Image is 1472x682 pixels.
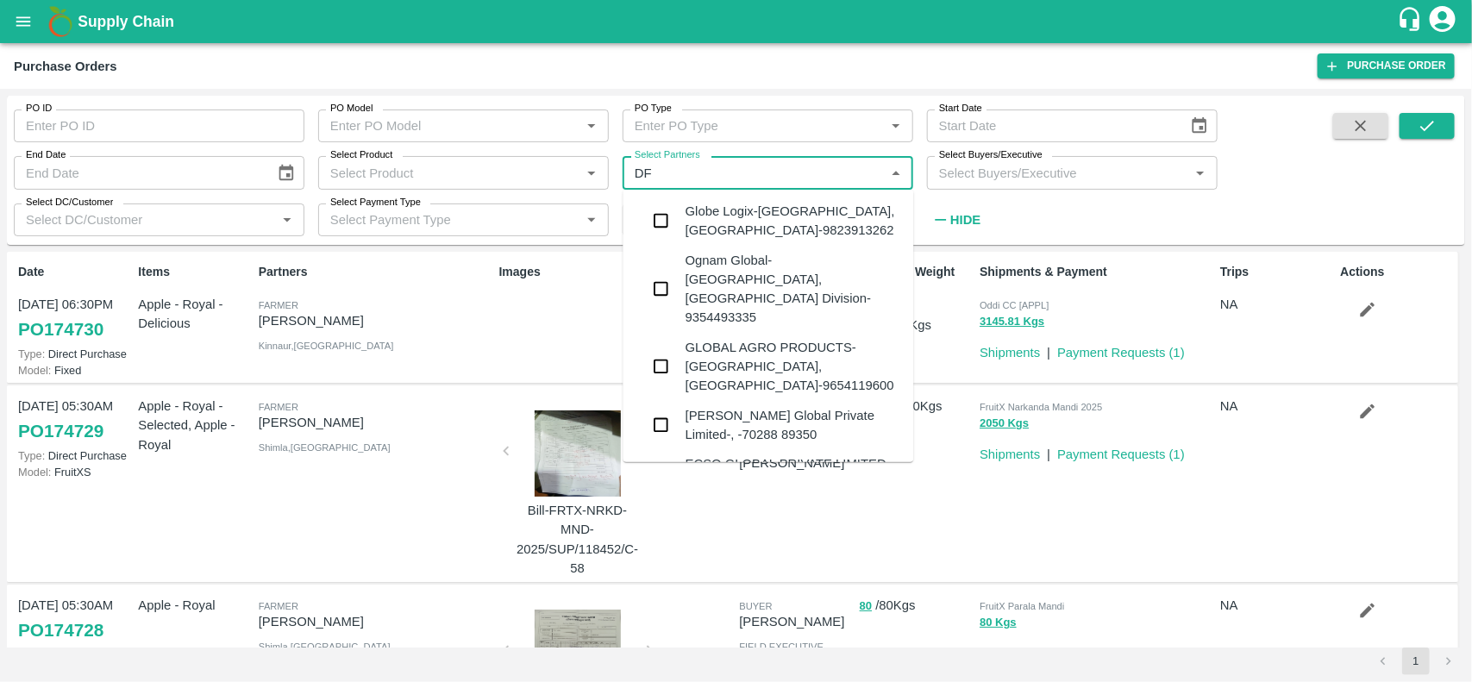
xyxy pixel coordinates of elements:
[686,202,900,241] div: Globe Logix-[GEOGRAPHIC_DATA], [GEOGRAPHIC_DATA]-9823913262
[980,414,1029,434] button: 2050 Kgs
[138,397,251,454] p: Apple - Royal - Selected, Apple - Royal
[259,402,298,412] span: Farmer
[18,263,131,281] p: Date
[980,647,1040,660] a: Shipments
[18,596,131,615] p: [DATE] 05:30AM
[860,295,973,335] p: / 3145.81 Kgs
[138,596,251,615] p: Apple - Royal
[860,397,973,416] p: / 2050 Kgs
[686,454,900,493] div: ECSO GLOBAL PRIVATE LIMITED -, -9769696483
[1040,637,1050,663] div: |
[276,209,298,231] button: Open
[1189,162,1212,185] button: Open
[19,209,271,231] input: Select DC/Customer
[14,109,304,142] input: Enter PO ID
[18,397,131,416] p: [DATE] 05:30AM
[980,402,1102,412] span: FruitX Narkanda Mandi 2025
[1367,648,1465,675] nav: pagination navigation
[1220,263,1333,281] p: Trips
[885,115,907,137] button: Open
[635,148,700,162] label: Select Partners
[259,341,394,351] span: Kinnaur , [GEOGRAPHIC_DATA]
[330,102,373,116] label: PO Model
[980,613,1017,633] button: 80 Kgs
[980,346,1040,360] a: Shipments
[18,416,103,447] a: PO174729
[860,597,872,616] button: 80
[18,295,131,314] p: [DATE] 06:30PM
[1040,438,1050,464] div: |
[18,464,131,480] p: FruitXS
[739,612,852,631] p: [PERSON_NAME]
[980,447,1040,461] a: Shipments
[980,601,1064,611] span: FruitX Parala Mandi
[1220,596,1333,615] p: NA
[330,148,392,162] label: Select Product
[330,196,421,210] label: Select Payment Type
[1040,336,1050,362] div: |
[628,161,880,184] input: Select Partners
[628,115,880,137] input: Enter PO Type
[580,162,603,185] button: Open
[513,501,642,578] p: Bill-FRTX-NRKD-MND-2025/SUP/118452/C-58
[1402,648,1430,675] button: page 1
[1318,53,1455,78] a: Purchase Order
[18,347,45,360] span: Type:
[1220,295,1333,314] p: NA
[18,362,131,379] p: Fixed
[980,263,1213,281] p: Shipments & Payment
[939,148,1043,162] label: Select Buyers/Executive
[323,161,575,184] input: Select Product
[78,9,1397,34] a: Supply Chain
[26,196,113,210] label: Select DC/Customer
[18,346,131,362] p: Direct Purchase
[686,406,900,445] div: [PERSON_NAME] Global Private Limited-, -70288 89350
[138,295,251,334] p: Apple - Royal - Delicious
[950,213,980,227] strong: Hide
[18,364,51,377] span: Model:
[686,338,900,396] div: GLOBAL AGRO PRODUCTS-[GEOGRAPHIC_DATA], [GEOGRAPHIC_DATA]-9654119600
[18,314,103,345] a: PO174730
[259,442,391,453] span: Shimla , [GEOGRAPHIC_DATA]
[580,209,603,231] button: Open
[635,102,672,116] label: PO Type
[26,148,66,162] label: End Date
[885,162,907,185] button: Close
[138,263,251,281] p: Items
[259,641,391,652] span: Shimla , [GEOGRAPHIC_DATA]
[932,161,1184,184] input: Select Buyers/Executive
[18,615,103,646] a: PO174728
[259,300,298,310] span: Farmer
[323,209,553,231] input: Select Payment Type
[939,102,982,116] label: Start Date
[927,109,1176,142] input: Start Date
[980,300,1049,310] span: Oddi CC [APPL]
[1183,109,1216,142] button: Choose date
[499,263,733,281] p: Images
[18,447,131,464] p: Direct Purchase
[1220,397,1333,416] p: NA
[43,4,78,39] img: logo
[739,601,772,611] span: buyer
[259,612,492,631] p: [PERSON_NAME]
[1341,263,1454,281] p: Actions
[1057,447,1185,461] a: Payment Requests (1)
[78,13,174,30] b: Supply Chain
[860,263,973,281] p: ACT/EXP Weight
[270,157,303,190] button: Choose date
[259,263,492,281] p: Partners
[18,466,51,479] span: Model:
[860,596,973,616] p: / 80 Kgs
[739,641,824,652] span: field executive
[1397,6,1427,37] div: customer-support
[1057,346,1185,360] a: Payment Requests (1)
[259,311,492,330] p: [PERSON_NAME]
[18,449,45,462] span: Type:
[323,115,575,137] input: Enter PO Model
[14,156,263,189] input: End Date
[259,601,298,611] span: Farmer
[3,2,43,41] button: open drawer
[686,251,900,328] div: Ognam Global-[GEOGRAPHIC_DATA], [GEOGRAPHIC_DATA] Division-9354493335
[14,55,117,78] div: Purchase Orders
[1427,3,1458,40] div: account of current user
